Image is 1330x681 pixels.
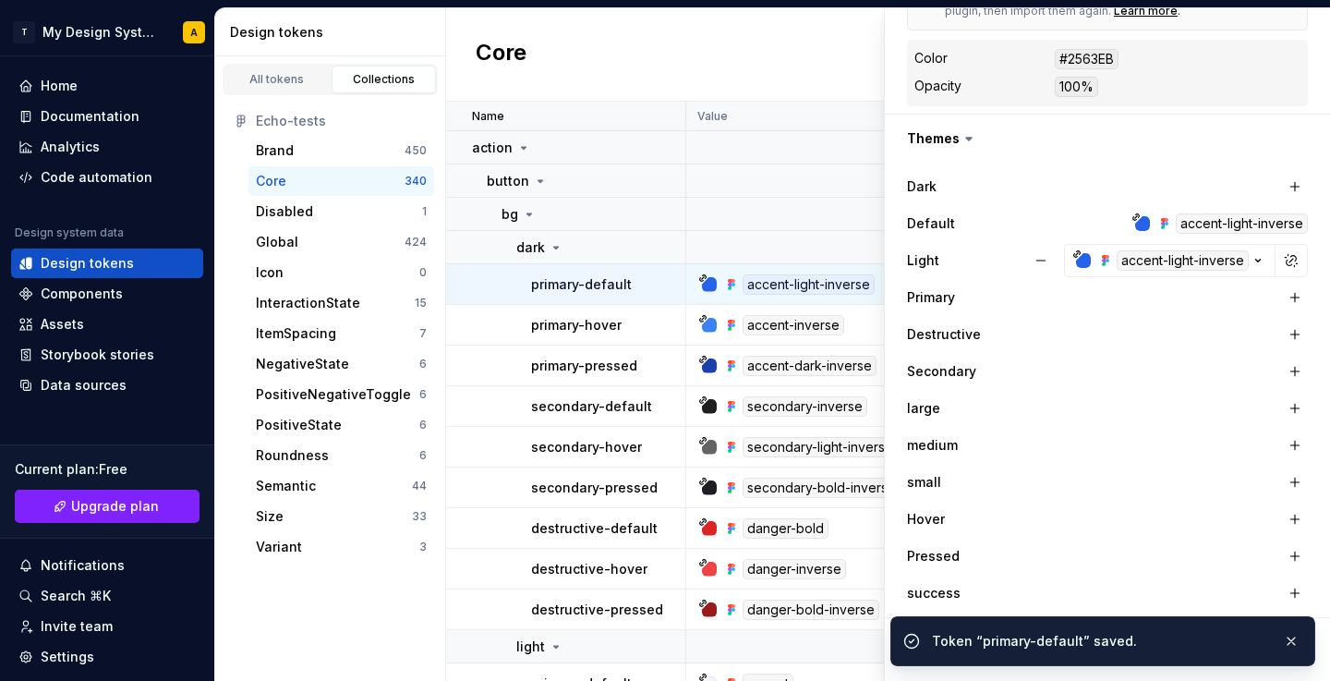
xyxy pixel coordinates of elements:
[743,478,901,498] div: secondary-bold-inverse
[41,648,94,666] div: Settings
[256,112,427,130] div: Echo-tests
[743,600,879,620] div: danger-bold-inverse
[248,349,434,379] button: NegativeState6
[697,109,728,124] p: Value
[256,385,411,404] div: PositiveNegativeToggle
[743,356,877,376] div: accent-dark-inverse
[472,109,504,124] p: Name
[419,265,427,280] div: 0
[11,163,203,192] a: Code automation
[11,551,203,580] button: Notifications
[41,254,134,273] div: Design tokens
[248,227,434,257] button: Global424
[11,340,203,370] a: Storybook stories
[1117,250,1249,271] div: accent-light-inverse
[256,538,302,556] div: Variant
[248,136,434,165] a: Brand450
[15,490,199,523] a: Upgrade plan
[1176,213,1308,234] div: accent-light-inverse
[907,510,945,529] label: Hover
[248,319,434,348] button: ItemSpacing7
[248,288,434,318] button: InteractionState15
[914,49,948,67] div: Color
[15,225,124,240] div: Design system data
[338,72,430,87] div: Collections
[419,540,427,554] div: 3
[41,587,111,605] div: Search ⌘K
[405,174,427,188] div: 340
[248,471,434,501] a: Semantic44
[907,473,941,492] label: small
[412,479,427,493] div: 44
[907,362,976,381] label: Secondary
[419,387,427,402] div: 6
[419,357,427,371] div: 6
[231,72,323,87] div: All tokens
[256,355,349,373] div: NegativeState
[15,460,199,479] div: Current plan : Free
[230,23,438,42] div: Design tokens
[531,397,652,416] p: secondary-default
[419,418,427,432] div: 6
[256,477,316,495] div: Semantic
[907,436,958,455] label: medium
[11,642,203,672] a: Settings
[1114,4,1178,18] a: Learn more
[41,285,123,303] div: Components
[743,437,898,457] div: secondary-light-inverse
[419,448,427,463] div: 6
[248,197,434,226] button: Disabled1
[1055,77,1098,97] div: 100%
[41,617,113,636] div: Invite team
[256,294,360,312] div: InteractionState
[531,519,658,538] p: destructive-default
[41,77,78,95] div: Home
[743,396,867,417] div: secondary-inverse
[248,532,434,562] button: Variant3
[412,509,427,524] div: 33
[248,441,434,470] button: Roundness6
[743,274,875,295] div: accent-light-inverse
[907,547,960,565] label: Pressed
[531,275,632,294] p: primary-default
[41,556,125,575] div: Notifications
[907,251,939,270] label: Light
[531,560,647,578] p: destructive-hover
[256,263,284,282] div: Icon
[907,584,961,602] label: success
[516,238,545,257] p: dark
[419,326,427,341] div: 7
[256,507,284,526] div: Size
[531,438,642,456] p: secondary-hover
[1064,244,1276,277] button: accent-light-inverse
[405,235,427,249] div: 424
[502,205,518,224] p: bg
[248,380,434,409] button: PositiveNegativeToggle6
[531,357,637,375] p: primary-pressed
[42,23,161,42] div: My Design System
[1178,4,1180,18] span: .
[248,166,434,196] button: Core340
[11,71,203,101] a: Home
[932,632,1268,651] div: Token “primary-default” saved.
[4,12,211,52] button: TMy Design SystemA
[41,315,84,334] div: Assets
[248,258,434,287] a: Icon0
[41,376,127,395] div: Data sources
[256,446,329,465] div: Roundness
[256,141,294,160] div: Brand
[907,177,937,196] label: Dark
[41,346,154,364] div: Storybook stories
[743,559,846,579] div: danger-inverse
[531,316,622,334] p: primary-hover
[248,410,434,440] a: PositiveState6
[422,204,427,219] div: 1
[11,279,203,309] a: Components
